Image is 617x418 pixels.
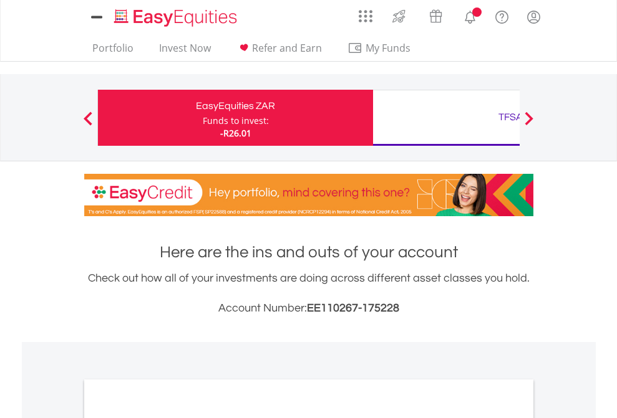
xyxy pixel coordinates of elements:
div: Check out how all of your investments are doing across different asset classes you hold. [84,270,533,317]
a: Notifications [454,3,486,28]
img: grid-menu-icon.svg [359,9,372,23]
h1: Here are the ins and outs of your account [84,241,533,264]
h3: Account Number: [84,300,533,317]
span: My Funds [347,40,429,56]
div: EasyEquities ZAR [105,97,366,115]
button: Previous [75,118,100,130]
a: My Profile [518,3,550,31]
a: Home page [109,3,242,28]
button: Next [517,118,542,130]
a: AppsGrid [351,3,381,23]
span: EE110267-175228 [307,302,399,314]
img: EasyCredit Promotion Banner [84,174,533,216]
img: EasyEquities_Logo.png [112,7,242,28]
a: Vouchers [417,3,454,26]
div: Funds to invest: [203,115,269,127]
a: FAQ's and Support [486,3,518,28]
a: Portfolio [87,42,138,61]
img: thrive-v2.svg [389,6,409,26]
img: vouchers-v2.svg [425,6,446,26]
a: Refer and Earn [231,42,327,61]
span: -R26.01 [220,127,251,139]
a: Invest Now [154,42,216,61]
span: Refer and Earn [252,41,322,55]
